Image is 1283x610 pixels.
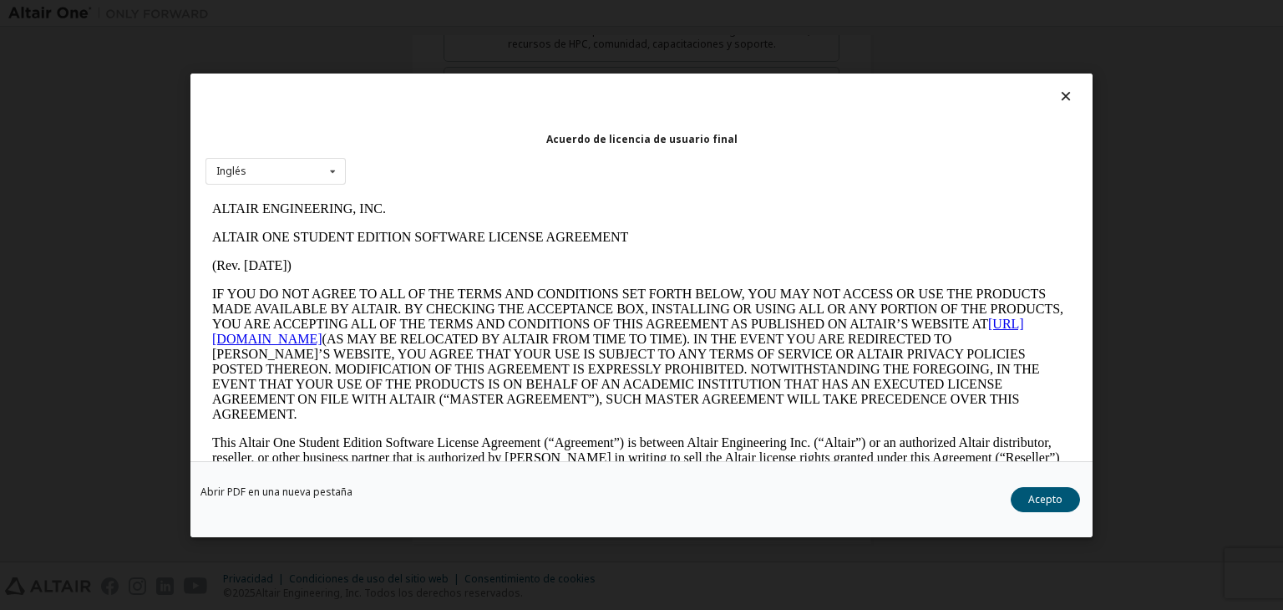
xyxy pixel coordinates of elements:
[216,164,246,178] font: Inglés
[7,92,865,227] p: IF YOU DO NOT AGREE TO ALL OF THE TERMS AND CONDITIONS SET FORTH BELOW, YOU MAY NOT ACCESS OR USE...
[200,485,352,499] font: Abrir PDF en una nueva pestaña
[7,64,865,79] p: (Rev. [DATE])
[1011,487,1080,512] button: Acepto
[546,131,738,145] font: Acuerdo de licencia de usuario final
[200,487,352,497] a: Abrir PDF en una nueva pestaña
[7,122,819,151] a: [URL][DOMAIN_NAME]
[7,7,865,22] p: ALTAIR ENGINEERING, INC.
[7,241,865,316] p: This Altair One Student Edition Software License Agreement (“Agreement”) is between Altair Engine...
[7,35,865,50] p: ALTAIR ONE STUDENT EDITION SOFTWARE LICENSE AGREEMENT
[1028,492,1062,506] font: Acepto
